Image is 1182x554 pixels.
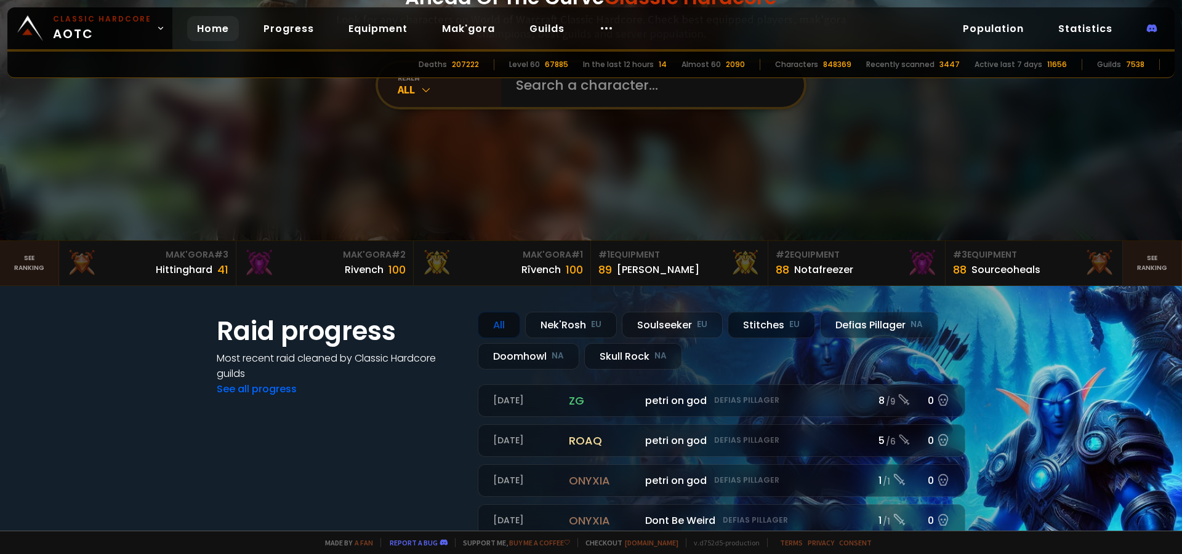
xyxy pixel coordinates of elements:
[355,538,373,547] a: a fan
[953,248,1115,261] div: Equipment
[577,538,678,547] span: Checkout
[421,248,583,261] div: Mak'Gora
[217,382,297,396] a: See all progress
[776,248,790,261] span: # 2
[866,59,935,70] div: Recently scanned
[780,538,803,547] a: Terms
[455,538,570,547] span: Support me,
[217,312,463,350] h1: Raid progress
[345,262,384,277] div: Rivench
[509,63,789,107] input: Search a character...
[946,241,1123,285] a: #3Equipment88Sourceoheals
[392,248,406,261] span: # 2
[217,261,228,278] div: 41
[525,312,617,338] div: Nek'Rosh
[53,14,151,43] span: AOTC
[1097,59,1121,70] div: Guilds
[244,248,406,261] div: Mak'Gora
[617,262,699,277] div: [PERSON_NAME]
[975,59,1042,70] div: Active last 7 days
[697,319,707,331] small: EU
[654,350,667,362] small: NA
[571,248,583,261] span: # 1
[520,16,574,41] a: Guilds
[823,59,851,70] div: 848369
[584,343,682,370] div: Skull Rock
[598,248,610,261] span: # 1
[598,248,760,261] div: Equipment
[187,16,239,41] a: Home
[53,14,151,25] small: Classic Hardcore
[66,248,228,261] div: Mak'Gora
[681,59,721,70] div: Almost 60
[432,16,505,41] a: Mak'gora
[478,384,965,417] a: [DATE]zgpetri on godDefias Pillager8 /90
[254,16,324,41] a: Progress
[419,59,447,70] div: Deaths
[7,7,172,49] a: Classic HardcoreAOTC
[789,319,800,331] small: EU
[1047,59,1067,70] div: 11656
[953,261,967,278] div: 88
[478,343,579,370] div: Doomhowl
[217,350,463,381] h4: Most recent raid cleaned by Classic Hardcore guilds
[776,248,938,261] div: Equipment
[775,59,818,70] div: Characters
[625,538,678,547] a: [DOMAIN_NAME]
[591,241,768,285] a: #1Equipment89[PERSON_NAME]
[939,59,960,70] div: 3447
[214,248,228,261] span: # 3
[971,262,1040,277] div: Sourceoheals
[388,261,406,278] div: 100
[59,241,236,285] a: Mak'Gora#3Hittinghard41
[478,312,520,338] div: All
[398,82,501,97] div: All
[820,312,938,338] div: Defias Pillager
[509,59,540,70] div: Level 60
[452,59,479,70] div: 207222
[521,262,561,277] div: Rîvench
[622,312,723,338] div: Soulseeker
[686,538,760,547] span: v. d752d5 - production
[953,248,967,261] span: # 3
[839,538,872,547] a: Consent
[478,504,965,537] a: [DATE]onyxiaDont Be WeirdDefias Pillager1 /10
[728,312,815,338] div: Stitches
[768,241,946,285] a: #2Equipment88Notafreezer
[583,59,654,70] div: In the last 12 hours
[414,241,591,285] a: Mak'Gora#1Rîvench100
[236,241,414,285] a: Mak'Gora#2Rivench100
[545,59,568,70] div: 67885
[390,538,438,547] a: Report a bug
[776,261,789,278] div: 88
[509,538,570,547] a: Buy me a coffee
[318,538,373,547] span: Made by
[726,59,745,70] div: 2090
[794,262,853,277] div: Notafreezer
[339,16,417,41] a: Equipment
[156,262,212,277] div: Hittinghard
[478,424,965,457] a: [DATE]roaqpetri on godDefias Pillager5 /60
[911,319,923,331] small: NA
[1123,241,1182,285] a: Seeranking
[1048,16,1122,41] a: Statistics
[659,59,667,70] div: 14
[1126,59,1144,70] div: 7538
[591,319,601,331] small: EU
[566,261,583,278] div: 100
[478,464,965,497] a: [DATE]onyxiapetri on godDefias Pillager1 /10
[552,350,564,362] small: NA
[808,538,834,547] a: Privacy
[953,16,1034,41] a: Population
[598,261,612,278] div: 89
